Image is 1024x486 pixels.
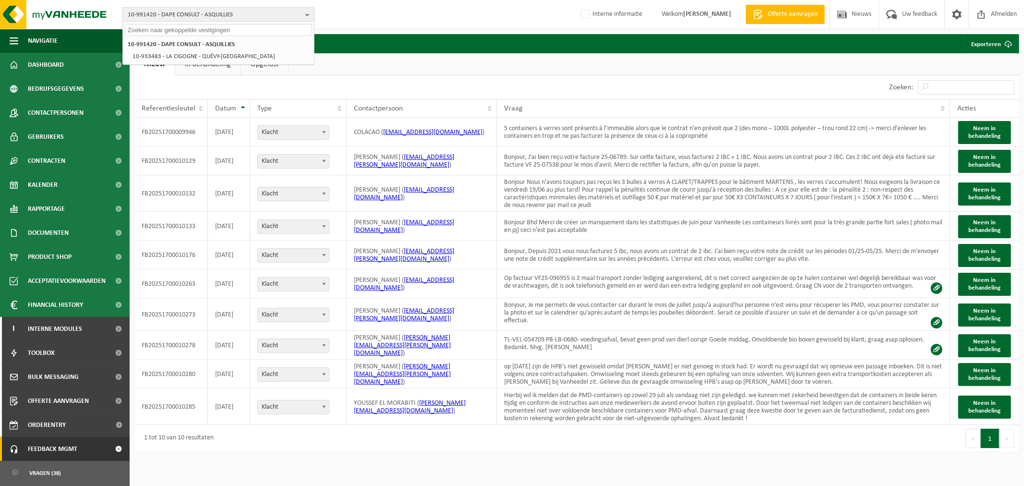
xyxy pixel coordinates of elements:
[497,175,950,212] td: Bonjour Nous n'avons toujours pas reçus les 3 bulles à verres A CLAPET/TRAPPES pour le bâtiment M...
[969,339,1001,352] span: Neem in behandeling
[497,118,950,146] td: 5 containers à verres sont présents à l’immeuble alors que le contrat n’en prévoit que 2 (des mon...
[497,241,950,269] td: Bonjour, Depuis 2021 vous nous facturez 5 ibc, nous avons un contrat de 2 ibc. J'ai bien reçu vot...
[579,7,642,22] label: Interne informatie
[215,105,236,112] span: Datum
[258,339,329,352] span: Klacht
[208,389,250,425] td: [DATE]
[257,277,329,292] span: Klacht
[257,105,272,112] span: Type
[130,50,312,62] li: 10-933483 - LA CIGOGNE - QUÉVY-[GEOGRAPHIC_DATA]
[354,334,451,357] a: [PERSON_NAME][EMAIL_ADDRESS][PERSON_NAME][DOMAIN_NAME]
[258,249,329,262] span: Klacht
[354,363,451,386] a: [PERSON_NAME][EMAIL_ADDRESS][PERSON_NAME][DOMAIN_NAME]
[28,29,58,53] span: Navigatie
[347,146,497,175] td: [PERSON_NAME] ( )
[969,308,1001,322] span: Neem in behandeling
[258,401,329,414] span: Klacht
[958,182,1011,206] button: Neem in behandeling
[354,277,454,292] a: [EMAIL_ADDRESS][DOMAIN_NAME]
[28,197,65,221] span: Rapportage
[208,331,250,360] td: [DATE]
[347,241,497,269] td: [PERSON_NAME] ( )
[258,368,329,381] span: Klacht
[958,304,1011,327] button: Neem in behandeling
[383,129,482,136] a: [EMAIL_ADDRESS][DOMAIN_NAME]
[347,298,497,331] td: [PERSON_NAME] ( )
[134,146,208,175] td: FB20251700010129
[208,241,250,269] td: [DATE]
[28,173,58,197] span: Kalender
[28,53,64,77] span: Dashboard
[28,389,89,413] span: Offerte aanvragen
[258,155,329,168] span: Klacht
[125,24,312,36] input: Zoeken naar gekoppelde vestigingen
[497,212,950,241] td: Bonjour Bhd Merci de créer un manquement dans les statistiques de juin pour Vanheede Les containe...
[257,248,329,263] span: Klacht
[504,105,523,112] span: Vraag
[354,186,454,201] span: [PERSON_NAME] ( )
[765,10,820,19] span: Offerte aanvragen
[958,273,1011,296] button: Neem in behandeling
[28,245,72,269] span: Product Shop
[28,341,55,365] span: Toolbox
[497,146,950,175] td: Bonjour, J'ai bien reçu votre facture 25-06789. Sur cette facture, vous facturez 2 IBC + 1 IBC. N...
[28,125,64,149] span: Gebruikers
[969,248,1001,262] span: Neem in behandeling
[497,389,950,425] td: Hierbij wil ik melden dat de PMD-containers op zowel 29 juli als vandaag niet zijn geledigd. we k...
[28,77,84,101] span: Bedrijfsgegevens
[958,363,1011,386] button: Neem in behandeling
[208,146,250,175] td: [DATE]
[128,8,301,22] span: 10-991420 - DAPE CONSULT - ASQUILLIES
[354,129,484,136] span: COLACAO ( )
[958,396,1011,419] button: Neem in behandeling
[28,317,82,341] span: Interne modules
[134,175,208,212] td: FB20251700010132
[969,277,1001,291] span: Neem in behandeling
[134,360,208,389] td: FB20251700010280
[354,248,454,263] a: [EMAIL_ADDRESS][PERSON_NAME][DOMAIN_NAME]
[354,307,454,322] a: [EMAIL_ADDRESS][PERSON_NAME][DOMAIN_NAME]
[134,331,208,360] td: FB20251700010278
[958,244,1011,267] button: Neem in behandeling
[965,429,981,448] button: Previous
[28,269,106,293] span: Acceptatievoorwaarden
[347,269,497,298] td: [PERSON_NAME] ( )
[257,367,329,382] span: Klacht
[497,269,950,298] td: Op factuur VF25-096955 is 2 maal transport zonder lediging aangerekend, dit is niet correct aange...
[28,101,84,125] span: Contactpersonen
[257,125,329,140] span: Klacht
[29,464,61,482] span: Vragen (38)
[28,221,69,245] span: Documenten
[257,219,329,234] span: Klacht
[28,437,77,461] span: Feedback MGMT
[958,334,1011,357] button: Neem in behandeling
[258,187,329,201] span: Klacht
[497,360,950,389] td: op [DATE] zijn de HPB's niet gewisseld omdat [PERSON_NAME] er niet genoeg in stock had. Er wordt ...
[2,463,127,482] a: Vragen (38)
[208,212,250,241] td: [DATE]
[142,105,195,112] span: Referentiesleutel
[258,126,329,139] span: Klacht
[257,400,329,414] span: Klacht
[964,34,1018,53] a: Exporteren
[958,215,1011,238] button: Neem in behandeling
[354,219,454,234] span: [PERSON_NAME] ( )
[746,5,825,24] a: Offerte aanvragen
[957,105,976,112] span: Acties
[208,360,250,389] td: [DATE]
[958,150,1011,173] button: Neem in behandeling
[354,105,403,112] span: Contactpersoon
[1000,429,1014,448] button: Next
[347,389,497,425] td: YOUSSEF EL MORABITI ( )
[257,187,329,201] span: Klacht
[28,413,108,437] span: Orderentry Goedkeuring
[258,308,329,322] span: Klacht
[354,334,451,357] span: [PERSON_NAME] ( )
[28,149,65,173] span: Contracten
[28,293,83,317] span: Financial History
[122,7,314,22] button: 10-991420 - DAPE CONSULT - ASQUILLIES
[969,400,1001,414] span: Neem in behandeling
[257,339,329,353] span: Klacht
[257,308,329,322] span: Klacht
[134,118,208,146] td: FB20251700009946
